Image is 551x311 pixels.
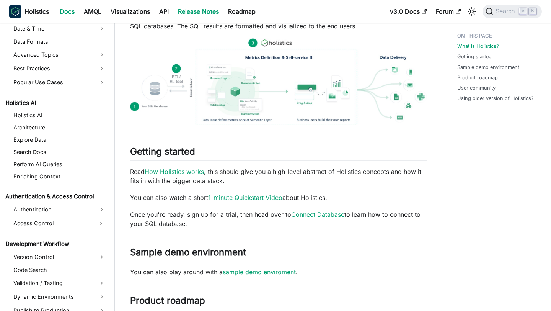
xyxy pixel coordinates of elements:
a: Forum [431,5,465,18]
p: You can also play around with a . [130,267,427,277]
a: v3.0 Docs [385,5,431,18]
a: Perform AI Queries [11,159,108,170]
a: Holistics AI [11,110,108,121]
button: Switch between dark and light mode (currently light mode) [466,5,478,18]
a: Dynamic Environments [11,291,108,303]
h2: Getting started [130,146,427,160]
a: Sample demo environment [457,64,519,71]
a: AMQL [79,5,106,18]
a: Best Practices [11,62,108,75]
button: Expand sidebar category 'Access Control' [94,217,108,229]
a: Release Notes [173,5,223,18]
a: Docs [55,5,79,18]
a: Authentication [11,203,108,216]
a: Architecture [11,122,108,133]
a: Code Search [11,265,108,275]
a: Authentication & Access Control [3,191,108,202]
a: API [155,5,173,18]
p: Read , this should give you a high-level abstract of Holistics concepts and how it fits in with t... [130,167,427,185]
h2: Product roadmap [130,295,427,309]
a: Getting started [457,53,492,60]
img: Holistics [9,5,21,18]
a: Advanced Topics [11,49,108,61]
a: Development Workflow [3,239,108,249]
a: Explore Data [11,134,108,145]
a: What is Holistics? [457,43,499,50]
img: How Holistics fits in your Data Stack [130,38,427,125]
a: How Holistics works [145,168,204,175]
kbd: K [529,8,536,15]
span: Search [493,8,520,15]
a: Date & Time [11,23,108,35]
a: Visualizations [106,5,155,18]
a: Product roadmap [457,74,498,81]
a: Connect Database [291,211,344,218]
a: Access Control [11,217,94,229]
a: Holistics AI [3,98,108,108]
a: Data Formats [11,36,108,47]
kbd: ⌘ [519,8,527,15]
p: You can also watch a short about Holistics. [130,193,427,202]
p: Once you're ready, sign up for a trial, then head over to to learn how to connect to your SQL dat... [130,210,427,228]
a: Validation / Testing [11,277,108,289]
a: User community [457,84,496,92]
a: HolisticsHolistics [9,5,49,18]
a: Roadmap [223,5,260,18]
a: Version Control [11,251,108,263]
a: sample demo enviroment [223,268,296,276]
h2: Sample demo environment [130,247,427,261]
button: Search (Command+K) [483,5,542,18]
a: Popular Use Cases [11,76,108,88]
a: Using older version of Holistics? [457,95,534,102]
a: Enriching Context [11,171,108,182]
a: 1-minute Quickstart Video [208,194,282,201]
a: Search Docs [11,147,108,157]
b: Holistics [24,7,49,16]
